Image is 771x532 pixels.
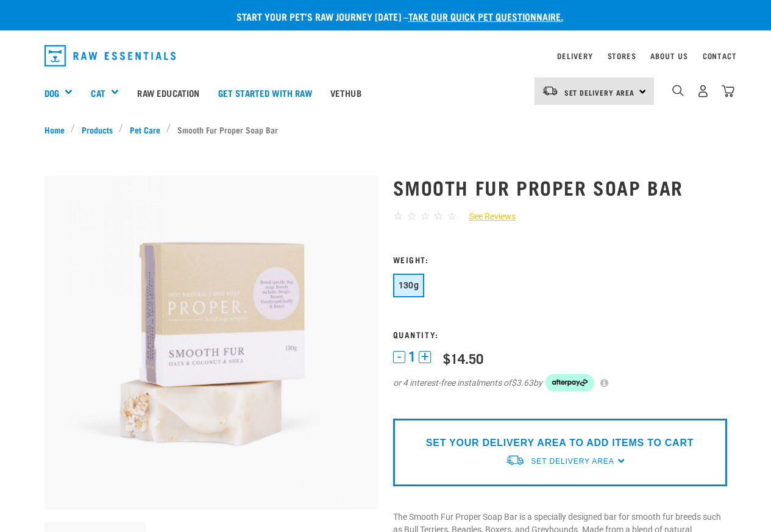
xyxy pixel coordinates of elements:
[91,86,105,100] a: Cat
[703,54,737,58] a: Contact
[408,13,563,19] a: take our quick pet questionnaire.
[511,377,533,389] span: $3.63
[407,209,417,223] span: ☆
[44,123,727,136] nav: breadcrumbs
[672,85,684,96] img: home-icon-1@2x.png
[545,374,594,391] img: Afterpay
[557,54,592,58] a: Delivery
[393,374,727,391] div: or 4 interest-free instalments of by
[426,436,694,450] p: SET YOUR DELIVERY AREA TO ADD ITEMS TO CART
[419,351,431,363] button: +
[420,209,430,223] span: ☆
[433,209,444,223] span: ☆
[399,280,419,290] span: 130g
[44,123,71,136] a: Home
[44,176,378,509] img: Smooth fur soap
[393,274,425,297] button: 130g
[393,351,405,363] button: -
[608,54,636,58] a: Stores
[44,45,176,66] img: Raw Essentials Logo
[564,90,635,94] span: Set Delivery Area
[321,68,371,117] a: Vethub
[393,330,727,339] h3: Quantity:
[542,85,558,96] img: van-moving.png
[650,54,688,58] a: About Us
[393,255,727,264] h3: Weight:
[44,86,59,100] a: Dog
[457,210,516,223] a: See Reviews
[393,176,727,198] h1: Smooth Fur Proper Soap Bar
[447,209,457,223] span: ☆
[123,123,166,136] a: Pet Care
[128,68,208,117] a: Raw Education
[393,209,403,223] span: ☆
[75,123,119,136] a: Products
[722,85,734,98] img: home-icon@2x.png
[505,454,525,467] img: van-moving.png
[408,350,416,363] span: 1
[531,457,614,466] span: Set Delivery Area
[209,68,321,117] a: Get started with Raw
[35,40,737,71] nav: dropdown navigation
[697,85,709,98] img: user.png
[443,350,483,366] div: $14.50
